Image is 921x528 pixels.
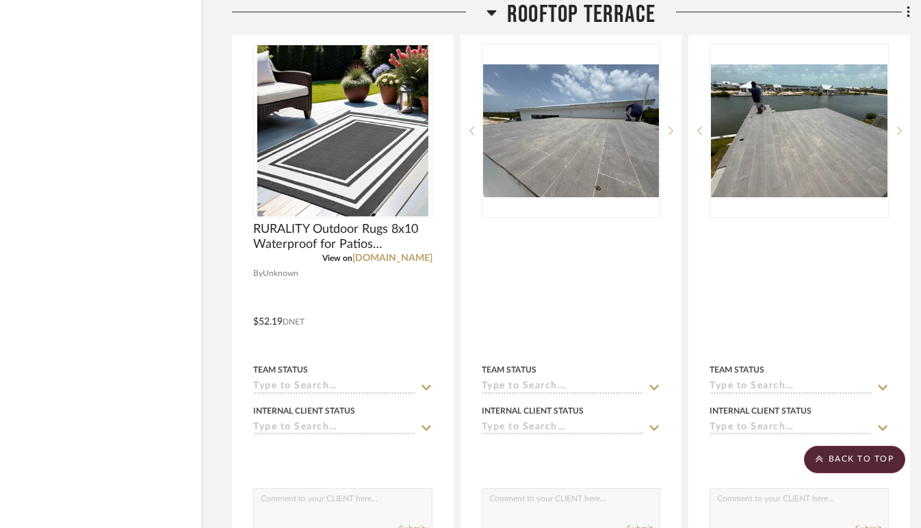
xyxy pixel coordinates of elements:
div: Internal Client Status [710,405,812,417]
div: Team Status [710,364,764,376]
span: Unknown [263,267,298,280]
a: [DOMAIN_NAME] [352,253,432,263]
span: By [253,267,263,280]
input: Type to Search… [253,381,416,394]
input: Type to Search… [710,381,872,394]
div: Team Status [253,364,308,376]
input: Type to Search… [482,381,645,394]
input: Type to Search… [710,422,872,435]
span: View on [322,254,352,262]
div: Internal Client Status [253,405,355,417]
span: RURALITY Outdoor Rugs 8x10 Waterproof for Patios Clearance,Plastic Straw Mats for Backyard,Porch,... [253,222,432,252]
scroll-to-top-button: BACK TO TOP [804,446,905,473]
input: Type to Search… [482,422,645,435]
div: Internal Client Status [482,405,584,417]
input: Type to Search… [253,422,416,435]
img: RURALITY Outdoor Rugs 8x10 Waterproof for Patios Clearance,Plastic Straw Mats for Backyard,Porch,... [257,45,428,216]
div: Team Status [482,364,536,376]
img: null [483,64,660,197]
